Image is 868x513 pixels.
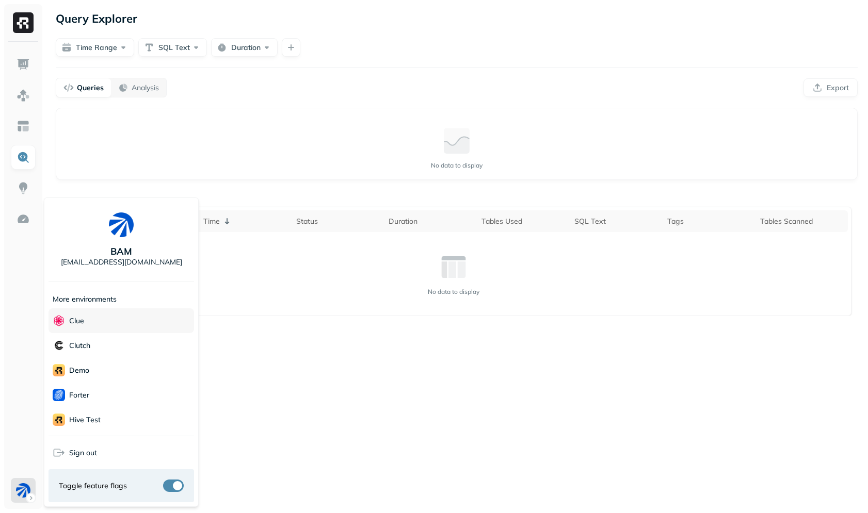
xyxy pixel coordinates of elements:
[59,481,127,491] span: Toggle feature flags
[53,389,65,401] img: Forter
[61,257,182,267] p: [EMAIL_ADDRESS][DOMAIN_NAME]
[53,364,65,376] img: demo
[110,245,132,257] p: BAM
[69,390,89,400] p: Forter
[109,212,134,237] img: BAM
[53,413,65,426] img: Hive Test
[69,366,89,375] p: demo
[69,448,97,458] span: Sign out
[53,339,65,352] img: Clutch
[69,341,90,351] p: Clutch
[69,415,101,425] p: Hive Test
[53,294,117,304] p: More environments
[53,315,65,327] img: Clue
[69,316,84,326] p: Clue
